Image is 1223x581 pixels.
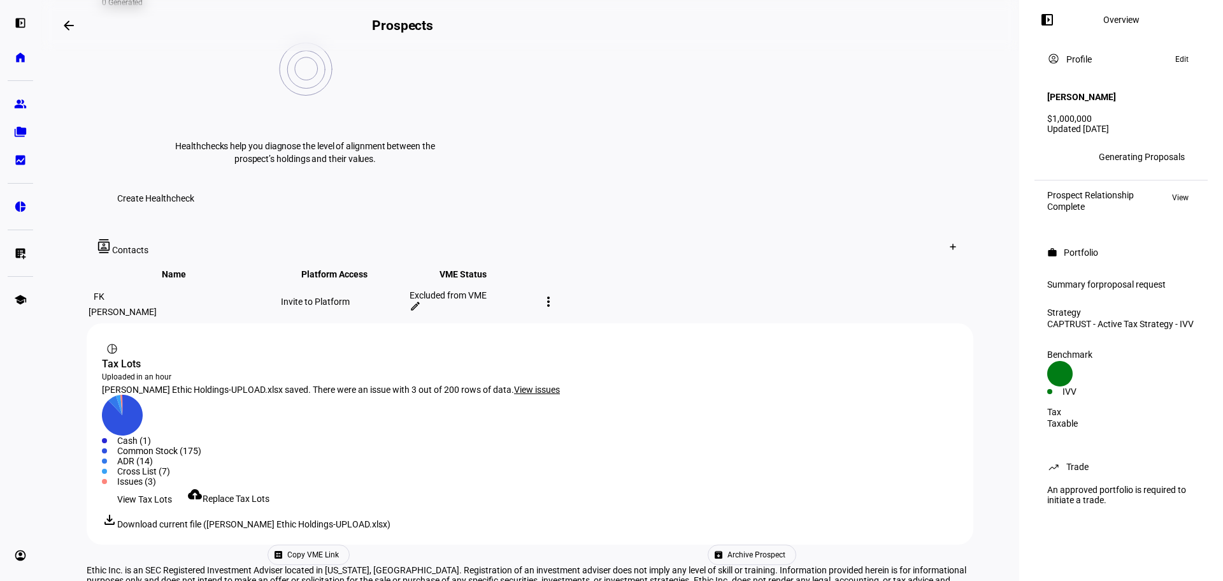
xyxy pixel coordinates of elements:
[1047,418,1195,429] div: Taxable
[708,545,796,565] button: Archive Prospect
[1175,52,1189,67] span: Edit
[117,476,958,487] div: Issues (3)
[1053,152,1062,161] span: KL
[410,300,421,312] mat-icon: edit
[14,51,27,64] eth-mat-symbol: home
[1047,92,1116,102] h4: [PERSON_NAME]
[8,91,33,117] a: group
[117,456,958,466] div: ADR (14)
[1066,54,1092,64] div: Profile
[117,466,958,476] div: Cross List (7)
[203,494,269,504] span: Replace Tax Lots
[440,269,506,279] span: VME Status
[1047,114,1195,124] div: $1,000,000
[117,487,172,512] span: View Tax Lots
[727,545,785,564] span: Archive Prospect
[14,549,27,562] eth-mat-symbol: account_circle
[1047,52,1195,67] eth-panel-overview-card-header: Profile
[541,294,556,309] mat-icon: more_vert
[106,342,118,355] mat-icon: pie_chart
[102,357,958,372] div: Tax Lots
[1047,279,1195,290] div: Summary for
[8,147,33,173] a: bid_landscape
[1047,349,1195,360] div: Benchmark
[1047,459,1195,474] eth-panel-overview-card-header: Trade
[1047,319,1195,329] div: CAPTRUST - Active Tax Strategy - IVV
[410,290,536,300] div: Excluded from VME
[61,18,76,33] mat-icon: arrow_backwards
[171,140,439,165] p: Healthchecks help you diagnose the level of alignment between the prospect’s holdings and their v...
[102,512,117,527] mat-icon: file_download
[1047,245,1195,260] eth-panel-overview-card-header: Portfolio
[1064,247,1098,258] div: Portfolio
[1047,52,1060,65] mat-icon: account_circle
[102,372,958,382] div: Uploaded in an hour
[89,307,278,317] div: [PERSON_NAME]
[187,487,203,502] mat-icon: cloud_upload
[14,200,27,213] eth-mat-symbol: pie_chart
[162,269,205,279] span: Name
[268,545,350,565] button: Copy VME Link
[281,297,407,307] div: Invite to Platform
[8,194,33,219] a: pie_chart
[14,17,27,29] eth-mat-symbol: left_panel_open
[89,286,109,307] div: FK
[117,519,390,529] span: Download current file ([PERSON_NAME] Ethic Holdings-UPLOAD.xlsx)
[1040,480,1203,510] div: An approved portfolio is required to initiate a trade.
[273,550,283,560] mat-icon: ballot
[1047,407,1195,417] div: Tax
[14,247,27,260] eth-mat-symbol: list_alt_add
[14,154,27,166] eth-mat-symbol: bid_landscape
[1062,386,1121,397] div: IVV
[514,385,560,395] span: View issues
[102,186,210,211] button: Create Healthcheck
[117,446,958,456] div: Common Stock (175)
[14,126,27,138] eth-mat-symbol: folder_copy
[8,45,33,70] a: home
[14,293,27,306] eth-mat-symbol: school
[287,545,339,564] span: Copy VME Link
[1047,247,1057,258] mat-icon: work
[112,245,148,255] span: Contacts
[1099,279,1166,290] span: proposal request
[1103,15,1140,25] div: Overview
[14,98,27,110] eth-mat-symbol: group
[117,436,958,446] div: Cash (1)
[1047,307,1195,318] div: Strategy
[1172,190,1189,205] span: View
[1047,190,1134,200] div: Prospect Relationship
[102,385,514,395] span: [PERSON_NAME] Ethic Holdings-UPLOAD.xlsx saved. There were an issue with 3 out of 200 rows of data.
[301,269,387,279] span: Platform Access
[1169,52,1195,67] button: Edit
[102,487,187,512] button: View Tax Lots
[1166,190,1195,205] button: View
[117,186,194,211] span: Create Healthcheck
[1040,12,1055,27] mat-icon: left_panel_open
[372,18,433,33] h2: Prospects
[8,119,33,145] a: folder_copy
[1099,152,1185,162] div: Generating Proposals
[1066,462,1089,472] div: Trade
[97,239,112,253] mat-icon: contacts
[1047,202,1134,212] div: Complete
[1047,124,1195,134] div: Updated [DATE]
[713,550,724,560] mat-icon: archive
[1047,460,1060,473] mat-icon: trending_up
